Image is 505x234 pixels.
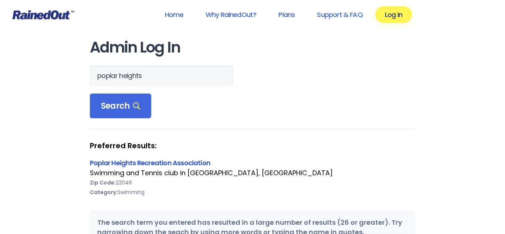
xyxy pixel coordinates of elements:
[90,187,415,197] div: Swimming
[375,6,412,23] a: Log In
[90,179,116,186] b: Zip Code:
[155,6,193,23] a: Home
[196,6,266,23] a: Why RainedOut?
[90,168,415,178] div: Swimming and Tennis club in [GEOGRAPHIC_DATA], [GEOGRAPHIC_DATA]
[90,39,415,56] h1: Admin Log In
[90,158,415,168] div: Poplar Heights Recreation Association
[90,158,210,167] a: Poplar Heights Recreation Association
[90,65,233,86] input: Search Orgs…
[90,189,118,196] b: Category:
[269,6,304,23] a: Plans
[90,94,151,119] div: Search
[307,6,372,23] a: Support & FAQ
[101,101,140,111] span: Search
[90,141,415,150] strong: Preferred Results:
[90,178,415,187] div: 22046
